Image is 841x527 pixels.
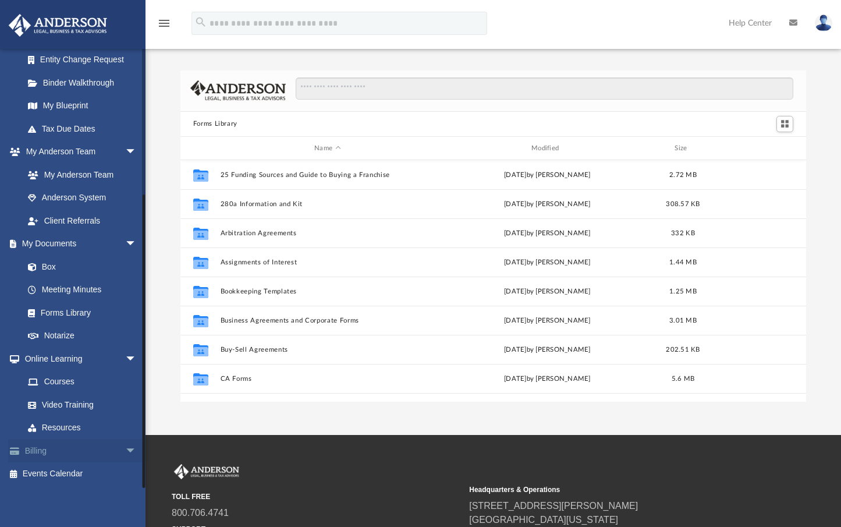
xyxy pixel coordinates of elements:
[220,171,435,179] button: 25 Funding Sources and Guide to Buying a Franchise
[669,172,697,178] span: 2.72 MB
[180,160,807,401] div: grid
[220,288,435,295] button: Bookkeeping Templates
[194,16,207,29] i: search
[16,255,143,278] a: Box
[16,393,143,416] a: Video Training
[220,375,435,383] button: CA Forms
[440,316,655,326] div: [DATE] by [PERSON_NAME]
[440,199,655,210] div: [DATE] by [PERSON_NAME]
[220,200,435,208] button: 280a Information and Kit
[469,501,638,511] a: [STREET_ADDRESS][PERSON_NAME]
[671,230,695,236] span: 332 KB
[440,345,655,355] div: [DATE] by [PERSON_NAME]
[16,117,154,140] a: Tax Due Dates
[669,317,697,324] span: 3.01 MB
[440,257,655,268] div: [DATE] by [PERSON_NAME]
[16,324,148,348] a: Notarize
[220,229,435,237] button: Arbitration Agreements
[296,77,793,100] input: Search files and folders
[669,259,697,266] span: 1.44 MB
[8,439,154,462] a: Billingarrow_drop_down
[220,346,435,353] button: Buy-Sell Agreements
[776,116,794,132] button: Switch to Grid View
[157,22,171,30] a: menu
[172,491,461,502] small: TOLL FREE
[8,347,148,370] a: Online Learningarrow_drop_down
[5,14,111,37] img: Anderson Advisors Platinum Portal
[16,416,148,440] a: Resources
[125,232,148,256] span: arrow_drop_down
[666,201,700,207] span: 308.57 KB
[125,347,148,371] span: arrow_drop_down
[440,287,655,297] div: [DATE] by [PERSON_NAME]
[440,228,655,239] div: [DATE] by [PERSON_NAME]
[439,143,654,154] div: Modified
[8,140,148,164] a: My Anderson Teamarrow_drop_down
[172,508,229,518] a: 800.706.4741
[16,71,154,94] a: Binder Walkthrough
[669,288,697,295] span: 1.25 MB
[125,439,148,463] span: arrow_drop_down
[219,143,434,154] div: Name
[157,16,171,30] i: menu
[172,464,242,479] img: Anderson Advisors Platinum Portal
[8,462,154,486] a: Events Calendar
[16,209,148,232] a: Client Referrals
[815,15,832,31] img: User Pic
[220,317,435,324] button: Business Agreements and Corporate Forms
[16,301,143,324] a: Forms Library
[220,259,435,266] button: Assignments of Interest
[16,186,148,210] a: Anderson System
[469,484,758,495] small: Headquarters & Operations
[125,140,148,164] span: arrow_drop_down
[440,170,655,181] div: [DATE] by [PERSON_NAME]
[440,374,655,384] div: [DATE] by [PERSON_NAME]
[16,163,143,186] a: My Anderson Team
[16,278,148,302] a: Meeting Minutes
[711,143,793,154] div: id
[671,376,694,382] span: 5.6 MB
[186,143,215,154] div: id
[666,346,700,353] span: 202.51 KB
[193,119,237,129] button: Forms Library
[469,515,618,525] a: [GEOGRAPHIC_DATA][US_STATE]
[659,143,706,154] div: Size
[16,94,148,118] a: My Blueprint
[8,232,148,256] a: My Documentsarrow_drop_down
[16,370,148,394] a: Courses
[16,48,154,72] a: Entity Change Request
